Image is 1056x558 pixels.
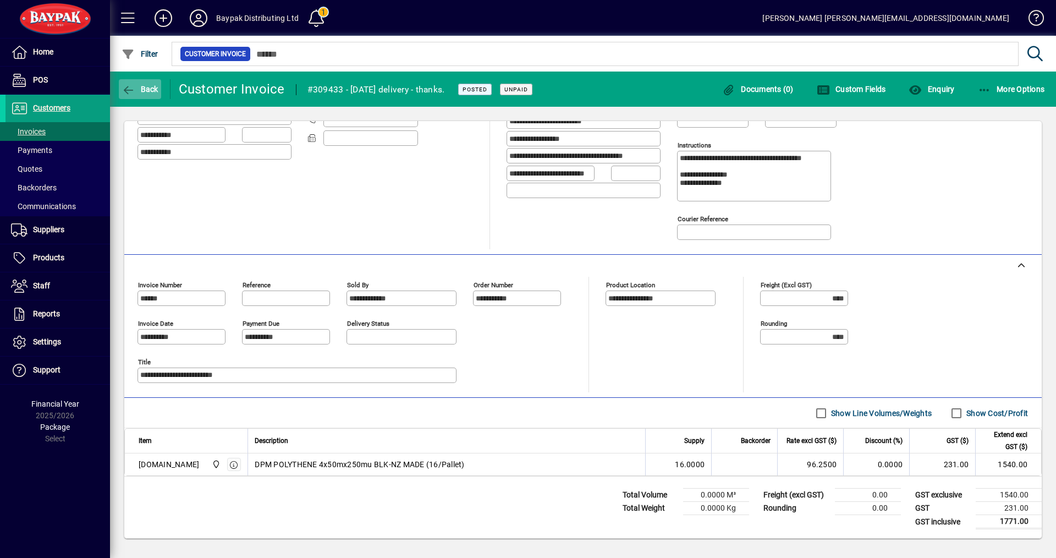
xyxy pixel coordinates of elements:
a: Communications [5,197,110,216]
mat-label: Freight (excl GST) [761,281,812,289]
span: More Options [978,85,1045,94]
mat-label: Reference [243,281,271,289]
a: Payments [5,141,110,160]
span: Item [139,435,152,447]
a: Backorders [5,178,110,197]
span: Customer Invoice [185,48,246,59]
td: 0.0000 Kg [683,502,749,515]
button: Enquiry [906,79,957,99]
div: Baypak Distributing Ltd [216,9,299,27]
span: DPM POLYTHENE 4x50mx250mu BLK-NZ MADE (16/Pallet) [255,459,464,470]
td: GST [910,502,976,515]
span: POS [33,75,48,84]
span: Settings [33,337,61,346]
td: Total Weight [617,502,683,515]
span: Custom Fields [817,85,886,94]
span: Home [33,47,53,56]
td: Rounding [758,502,835,515]
td: Freight (excl GST) [758,489,835,502]
span: Backorder [741,435,771,447]
span: Rate excl GST ($) [787,435,837,447]
span: Supply [684,435,705,447]
mat-label: Payment due [243,320,279,327]
span: Extend excl GST ($) [982,429,1027,453]
td: 0.0000 [843,453,909,475]
button: Profile [181,8,216,28]
button: Custom Fields [814,79,889,99]
td: 231.00 [909,453,975,475]
mat-label: Title [138,358,151,366]
div: Customer Invoice [179,80,285,98]
a: Suppliers [5,216,110,244]
span: Communications [11,202,76,211]
a: Knowledge Base [1020,2,1042,38]
td: 231.00 [976,502,1042,515]
div: [PERSON_NAME] [PERSON_NAME][EMAIL_ADDRESS][DOMAIN_NAME] [762,9,1009,27]
button: More Options [975,79,1048,99]
span: Invoices [11,127,46,136]
div: [DOMAIN_NAME] [139,459,199,470]
a: Products [5,244,110,272]
span: Financial Year [31,400,79,408]
button: Add [146,8,181,28]
mat-label: Instructions [678,141,711,149]
td: 1771.00 [976,515,1042,529]
a: Settings [5,329,110,356]
mat-label: Invoice date [138,320,173,327]
span: Reports [33,309,60,318]
td: Total Volume [617,489,683,502]
a: Quotes [5,160,110,178]
mat-label: Order number [474,281,513,289]
span: Support [33,365,61,374]
a: Reports [5,300,110,328]
mat-label: Sold by [347,281,369,289]
app-page-header-button: Back [110,79,170,99]
mat-label: Rounding [761,320,787,327]
span: GST ($) [947,435,969,447]
span: Products [33,253,64,262]
span: Enquiry [909,85,954,94]
span: Documents (0) [722,85,794,94]
span: Staff [33,281,50,290]
td: 0.00 [835,502,901,515]
label: Show Cost/Profit [964,408,1028,419]
span: Posted [463,86,487,93]
a: Invoices [5,122,110,141]
td: GST inclusive [910,515,976,529]
td: 0.0000 M³ [683,489,749,502]
a: Support [5,357,110,384]
label: Show Line Volumes/Weights [829,408,932,419]
span: Description [255,435,288,447]
mat-label: Product location [606,281,655,289]
span: Backorders [11,183,57,192]
a: Home [5,39,110,66]
span: Customers [33,103,70,112]
button: Back [119,79,161,99]
span: Discount (%) [865,435,903,447]
mat-label: Delivery status [347,320,389,327]
span: Suppliers [33,225,64,234]
button: Documents (0) [719,79,796,99]
td: 1540.00 [976,489,1042,502]
span: Unpaid [504,86,528,93]
div: 96.2500 [784,459,837,470]
td: 1540.00 [975,453,1041,475]
div: #309433 - [DATE] delivery - thanks. [307,81,445,99]
a: Staff [5,272,110,300]
a: POS [5,67,110,94]
mat-label: Courier Reference [678,215,728,223]
button: Filter [119,44,161,64]
span: Payments [11,146,52,155]
td: GST exclusive [910,489,976,502]
mat-label: Invoice number [138,281,182,289]
td: 0.00 [835,489,901,502]
span: Baypak - Onekawa [209,458,222,471]
span: Quotes [11,165,42,173]
span: Filter [122,50,158,58]
span: Back [122,85,158,94]
span: 16.0000 [675,459,705,470]
span: Package [40,423,70,431]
